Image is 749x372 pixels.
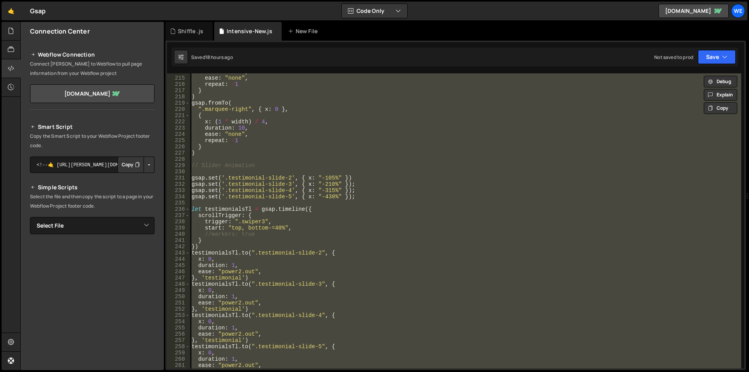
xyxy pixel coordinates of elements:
div: 256 [167,331,190,337]
a: 🤙 [2,2,21,20]
a: [DOMAIN_NAME] [30,84,154,103]
div: 223 [167,125,190,131]
div: 226 [167,144,190,150]
div: 239 [167,225,190,231]
div: 245 [167,262,190,269]
div: 218 [167,94,190,100]
div: 229 [167,162,190,169]
div: Gsap [30,6,46,16]
h2: Connection Center [30,27,90,36]
div: 244 [167,256,190,262]
textarea: <!--🤙 [URL][PERSON_NAME][DOMAIN_NAME]> <script>document.addEventListener("DOMContentLoaded", func... [30,157,154,173]
div: 236 [167,206,190,212]
div: 220 [167,106,190,112]
h2: Simple Scripts [30,183,154,192]
div: 238 [167,219,190,225]
div: 250 [167,294,190,300]
div: 249 [167,287,190,294]
div: 221 [167,112,190,119]
button: Code Only [342,4,407,18]
div: 235 [167,200,190,206]
div: Shiffle .js [178,27,203,35]
button: Debug [704,76,737,87]
div: 234 [167,194,190,200]
div: 253 [167,312,190,319]
div: 246 [167,269,190,275]
div: 255 [167,325,190,331]
div: 217 [167,87,190,94]
div: 230 [167,169,190,175]
div: 228 [167,156,190,162]
p: Copy the Smart Script to your Webflow Project footer code. [30,132,154,150]
div: 243 [167,250,190,256]
h2: Webflow Connection [30,50,154,59]
div: Saved [191,54,233,61]
div: Button group with nested dropdown [117,157,154,173]
button: Save [698,50,736,64]
p: Select the file and then copy the script to a page in your Webflow Project footer code. [30,192,154,211]
div: 225 [167,137,190,144]
div: 247 [167,275,190,281]
div: 248 [167,281,190,287]
div: Not saved to prod [654,54,693,61]
div: 215 [167,75,190,81]
div: Intensive-New.js [227,27,272,35]
a: [DOMAIN_NAME] [658,4,729,18]
div: 233 [167,187,190,194]
div: 259 [167,350,190,356]
div: 219 [167,100,190,106]
iframe: YouTube video player [30,247,155,317]
div: 231 [167,175,190,181]
div: 242 [167,244,190,250]
div: 232 [167,181,190,187]
div: 224 [167,131,190,137]
h2: Smart Script [30,122,154,132]
div: 260 [167,356,190,362]
div: 237 [167,212,190,219]
div: 216 [167,81,190,87]
div: 258 [167,344,190,350]
div: 241 [167,237,190,244]
div: 251 [167,300,190,306]
div: 254 [167,319,190,325]
button: Copy [117,157,144,173]
div: New File [288,27,321,35]
div: 227 [167,150,190,156]
div: 261 [167,362,190,368]
button: Copy [704,102,737,114]
p: Connect [PERSON_NAME] to Webflow to pull page information from your Webflow project [30,59,154,78]
div: 222 [167,119,190,125]
div: 252 [167,306,190,312]
div: 18 hours ago [205,54,233,61]
div: 257 [167,337,190,344]
button: Explain [704,89,737,101]
a: we [731,4,745,18]
div: 240 [167,231,190,237]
